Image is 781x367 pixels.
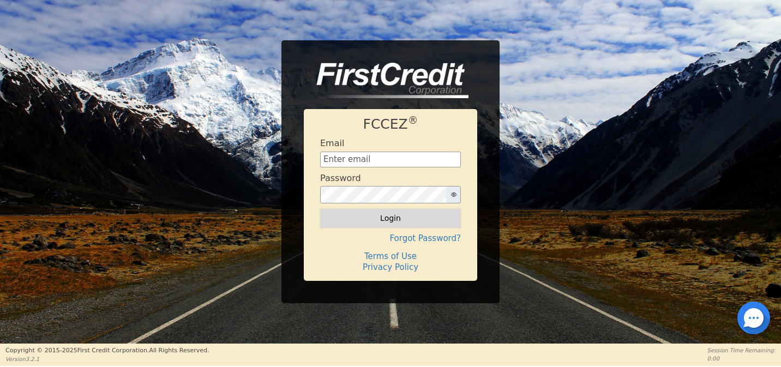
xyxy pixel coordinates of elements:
h1: FCCEZ [320,116,461,133]
p: Version 3.2.1 [5,355,209,363]
h4: Terms of Use [320,251,461,261]
p: Session Time Remaining: [707,346,776,354]
p: 0:00 [707,354,776,363]
sup: ® [408,115,418,126]
img: logo-CMu_cnol.png [304,63,468,99]
p: Copyright © 2015- 2025 First Credit Corporation. [5,346,209,356]
h4: Email [320,138,344,148]
input: Enter email [320,152,461,168]
button: Login [320,209,461,227]
input: password [320,186,447,203]
span: All Rights Reserved. [149,347,209,354]
h4: Privacy Policy [320,262,461,272]
h4: Password [320,173,361,183]
h4: Forgot Password? [320,233,461,243]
